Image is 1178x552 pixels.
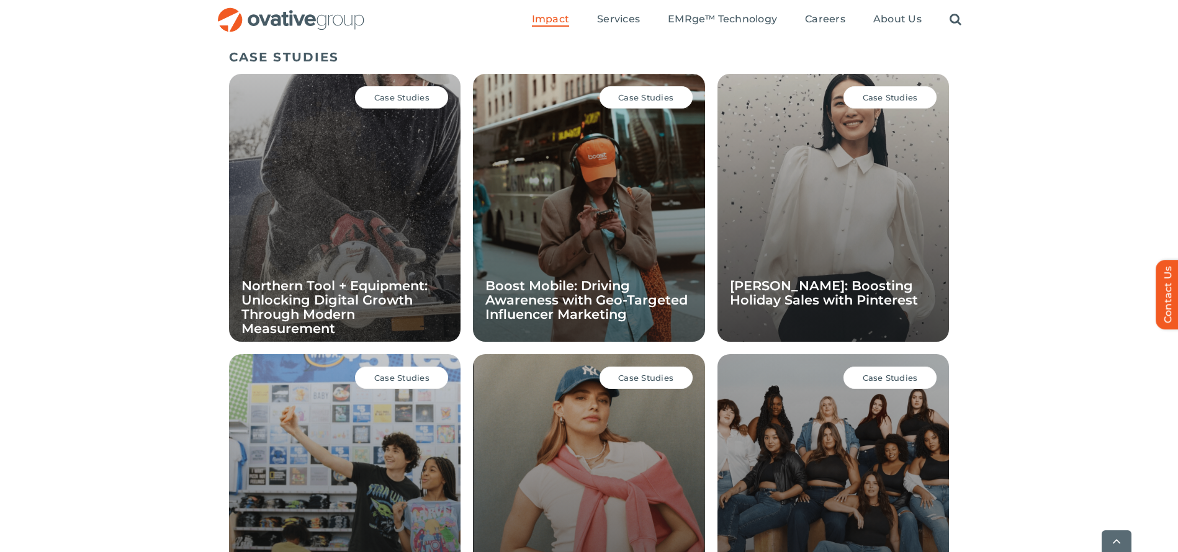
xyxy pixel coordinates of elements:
[873,13,922,25] span: About Us
[668,13,777,25] span: EMRge™ Technology
[241,278,428,336] a: Northern Tool + Equipment: Unlocking Digital Growth Through Modern Measurement
[485,278,688,322] a: Boost Mobile: Driving Awareness with Geo-Targeted Influencer Marketing
[597,13,640,25] span: Services
[668,13,777,27] a: EMRge™ Technology
[805,13,845,27] a: Careers
[873,13,922,27] a: About Us
[950,13,961,27] a: Search
[597,13,640,27] a: Services
[805,13,845,25] span: Careers
[532,13,569,25] span: Impact
[229,50,949,65] h5: CASE STUDIES
[532,13,569,27] a: Impact
[730,278,918,308] a: [PERSON_NAME]: Boosting Holiday Sales with Pinterest
[217,6,366,18] a: OG_Full_horizontal_RGB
